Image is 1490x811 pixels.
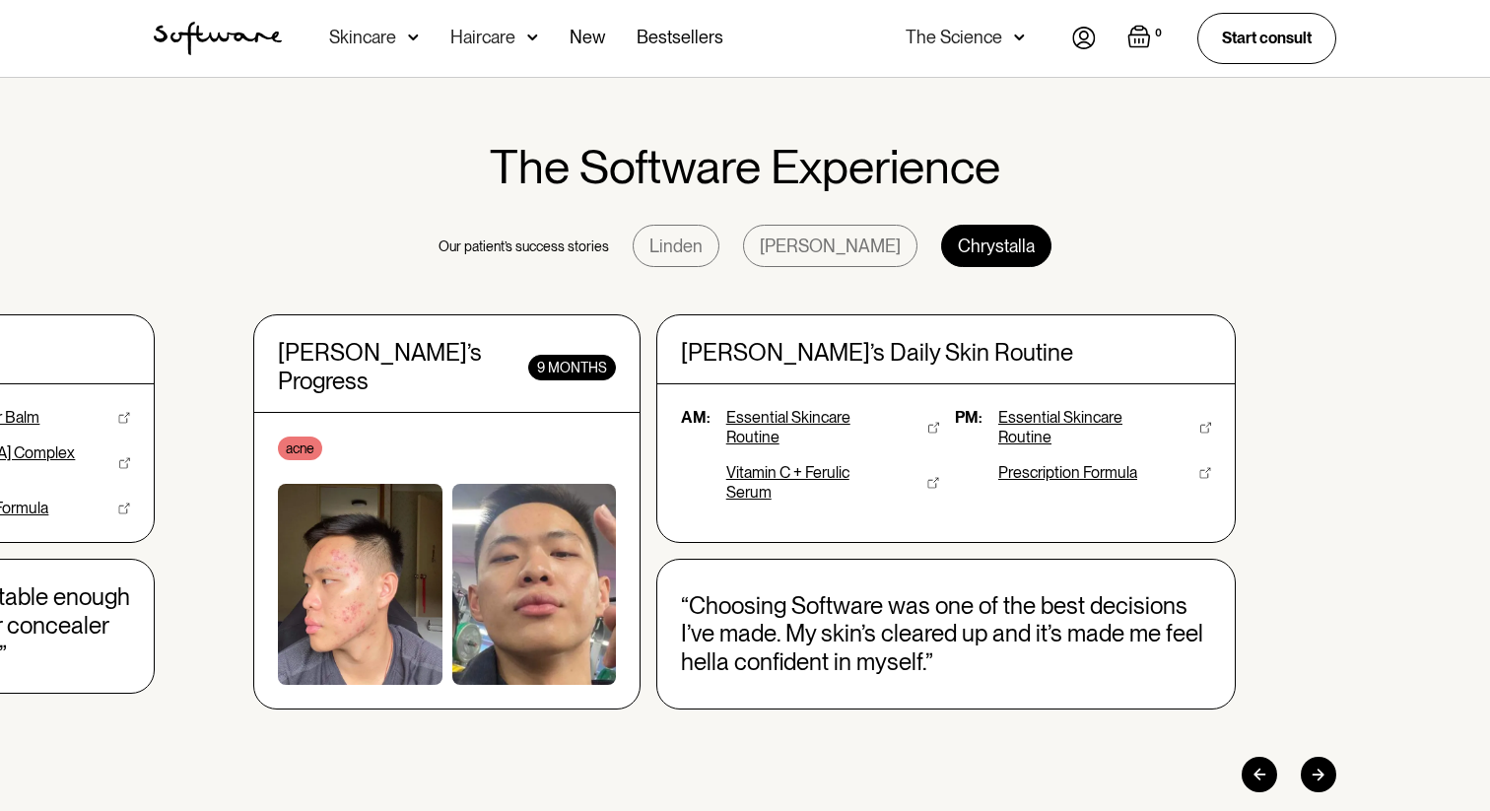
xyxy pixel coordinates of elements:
div: Essential Skincare Routine [998,408,1169,447]
div: AM: [681,408,711,428]
a: Essential Skincare Routine [726,408,939,447]
div: Skincare [329,28,396,47]
img: bot with acne [278,484,441,685]
div: Essential Skincare Routine [726,408,897,447]
div: Vitamin C + Ferulic Serum [726,463,896,503]
div: [PERSON_NAME]’s Progress [278,339,527,396]
div: Haircare [450,28,515,47]
div: 9 months [528,355,616,380]
div: Linden [633,225,719,268]
a: home [154,22,282,55]
div: Chrystalla [941,225,1051,268]
div: Prescription Formula [998,463,1137,483]
div: PM: [955,408,982,428]
div: acne [278,437,322,460]
div: 0 [1151,25,1166,42]
a: Start consult [1197,13,1336,63]
img: boy without acne [452,484,616,685]
img: Software Logo [154,22,282,55]
a: Essential Skincare Routine [998,408,1211,447]
div: “Choosing Software was one of the best decisions I’ve made. My skin’s cleared up and it’s made me... [681,592,1212,677]
a: Open empty cart [1127,25,1166,52]
img: arrow down [527,28,538,47]
a: Vitamin C + Ferulic Serum [726,463,939,503]
img: arrow down [1014,28,1025,47]
h1: The Software Experience [490,141,1000,193]
div: [PERSON_NAME] [743,225,917,268]
div: Our patient’s success stories [439,237,609,256]
img: arrow down [408,28,419,47]
a: Prescription Formula [998,463,1211,483]
div: [PERSON_NAME]’s Daily Skin Routine [681,339,1212,368]
div: The Science [906,28,1002,47]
